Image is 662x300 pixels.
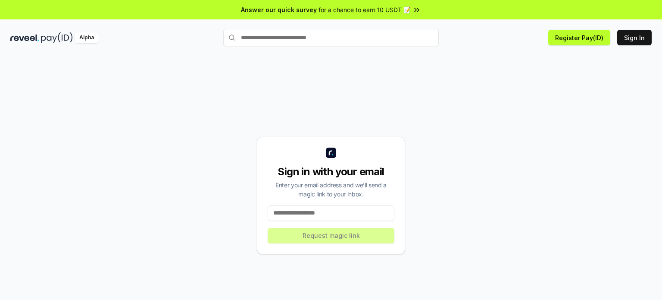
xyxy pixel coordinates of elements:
[617,30,652,45] button: Sign In
[241,5,317,14] span: Answer our quick survey
[10,32,39,43] img: reveel_dark
[41,32,73,43] img: pay_id
[548,30,610,45] button: Register Pay(ID)
[75,32,99,43] div: Alpha
[268,180,394,199] div: Enter your email address and we’ll send a magic link to your inbox.
[319,5,411,14] span: for a chance to earn 10 USDT 📝
[268,165,394,179] div: Sign in with your email
[326,148,336,158] img: logo_small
